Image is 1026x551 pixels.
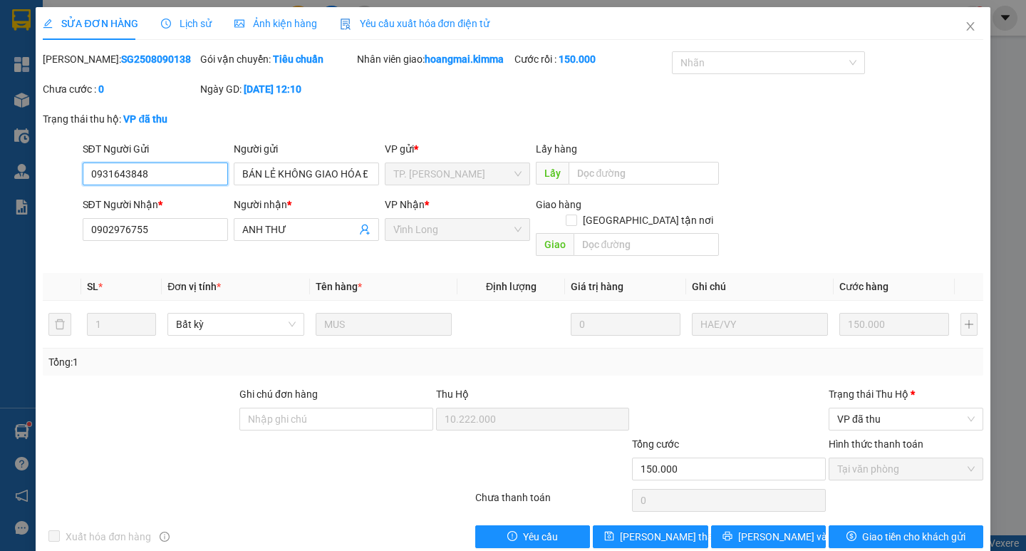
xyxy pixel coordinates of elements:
span: VP đã thu [837,408,975,430]
div: Gói vận chuyển: [200,51,355,67]
div: [PERSON_NAME]: [43,51,197,67]
span: Yêu cầu xuất hóa đơn điện tử [340,18,490,29]
input: 0 [571,313,680,336]
span: Cước hàng [839,281,888,292]
b: Tiêu chuẩn [273,53,323,65]
div: Cước rồi : [514,51,669,67]
span: Yêu cầu [523,529,558,545]
span: Bất kỳ [176,314,295,335]
input: Ghi chú đơn hàng [239,408,433,431]
div: Người gửi [234,141,379,157]
span: VP Nhận [385,199,425,210]
b: [DATE] 12:10 [244,83,301,95]
span: user-add [359,224,370,235]
span: exclamation-circle [507,531,517,542]
span: Giao tiền cho khách gửi [862,529,965,545]
label: Hình thức thanh toán [829,438,923,450]
span: picture [234,19,244,29]
input: Dọc đường [574,233,719,256]
div: Trạng thái thu hộ: [43,111,237,127]
button: plus [960,313,978,336]
span: Tên hàng [316,281,362,292]
span: Giao hàng [536,199,581,210]
span: Lấy [536,162,569,185]
span: Lịch sử [161,18,212,29]
input: 0 [839,313,949,336]
span: [PERSON_NAME] thay đổi [620,529,734,545]
span: clock-circle [161,19,171,29]
b: VP đã thu [123,113,167,125]
span: Thu Hộ [436,388,469,400]
span: Xuất hóa đơn hàng [60,529,157,545]
b: 150.000 [559,53,596,65]
div: Chưa cước : [43,81,197,97]
button: exclamation-circleYêu cầu [475,525,590,548]
button: dollarGiao tiền cho khách gửi [829,525,983,548]
span: Ảnh kiện hàng [234,18,317,29]
label: Ghi chú đơn hàng [239,388,318,400]
input: Ghi Chú [692,313,828,336]
span: Đơn vị tính [167,281,221,292]
span: [GEOGRAPHIC_DATA] tận nơi [577,212,719,228]
button: Close [950,7,990,47]
button: delete [48,313,71,336]
input: Dọc đường [569,162,719,185]
b: hoangmai.kimma [425,53,504,65]
span: dollar [846,531,856,542]
span: Tại văn phòng [837,458,975,480]
input: VD: Bàn, Ghế [316,313,452,336]
b: SG2508090138 [121,53,191,65]
div: Trạng thái Thu Hộ [829,386,983,402]
div: Người nhận [234,197,379,212]
span: Vĩnh Long [393,219,522,240]
span: Định lượng [486,281,537,292]
div: Nhân viên giao: [357,51,512,67]
span: SỬA ĐƠN HÀNG [43,18,138,29]
span: Lấy hàng [536,143,577,155]
span: [PERSON_NAME] và In [738,529,838,545]
span: Giá trị hàng [571,281,623,292]
span: TP. Hồ Chí Minh [393,163,522,185]
div: SĐT Người Nhận [83,197,228,212]
span: save [604,531,614,542]
th: Ghi chú [686,273,834,301]
button: printer[PERSON_NAME] và In [711,525,826,548]
div: VP gửi [385,141,530,157]
span: SL [87,281,98,292]
span: Giao [536,233,574,256]
span: Tổng cước [632,438,679,450]
div: Ngày GD: [200,81,355,97]
div: Chưa thanh toán [474,490,631,515]
span: info-circle [160,532,170,542]
div: Tổng: 1 [48,354,397,370]
span: printer [722,531,732,542]
button: save[PERSON_NAME] thay đổi [593,525,708,548]
img: icon [340,19,351,30]
div: SĐT Người Gửi [83,141,228,157]
span: edit [43,19,53,29]
span: close [965,21,976,32]
b: 0 [98,83,104,95]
